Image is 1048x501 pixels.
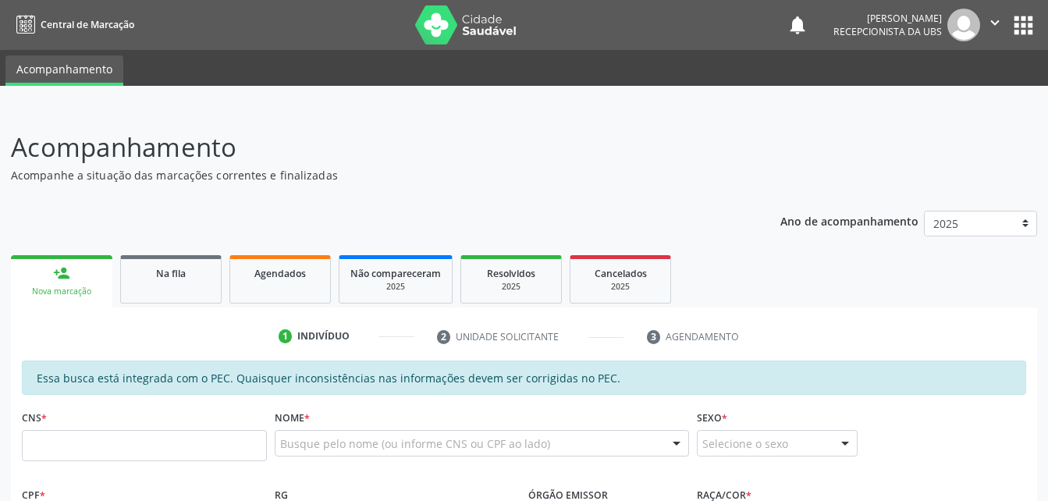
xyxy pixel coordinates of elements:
span: Busque pelo nome (ou informe CNS ou CPF ao lado) [280,435,550,452]
p: Acompanhamento [11,128,730,167]
span: Selecione o sexo [702,435,788,452]
span: Na fila [156,267,186,280]
div: Nova marcação [22,286,101,297]
span: Recepcionista da UBS [833,25,942,38]
p: Acompanhe a situação das marcações correntes e finalizadas [11,167,730,183]
div: 1 [279,329,293,343]
a: Central de Marcação [11,12,134,37]
div: person_add [53,265,70,282]
span: Cancelados [595,267,647,280]
span: Resolvidos [487,267,535,280]
p: Ano de acompanhamento [780,211,918,230]
div: 2025 [350,281,441,293]
label: CNS [22,406,47,430]
div: [PERSON_NAME] [833,12,942,25]
label: Sexo [697,406,727,430]
button: apps [1010,12,1037,39]
div: 2025 [472,281,550,293]
span: Não compareceram [350,267,441,280]
button: notifications [787,14,808,36]
img: img [947,9,980,41]
i:  [986,14,1004,31]
span: Central de Marcação [41,18,134,31]
a: Acompanhamento [5,55,123,86]
div: Indivíduo [297,329,350,343]
span: Agendados [254,267,306,280]
div: 2025 [581,281,659,293]
button:  [980,9,1010,41]
label: Nome [275,406,310,430]
div: Essa busca está integrada com o PEC. Quaisquer inconsistências nas informações devem ser corrigid... [22,361,1026,395]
